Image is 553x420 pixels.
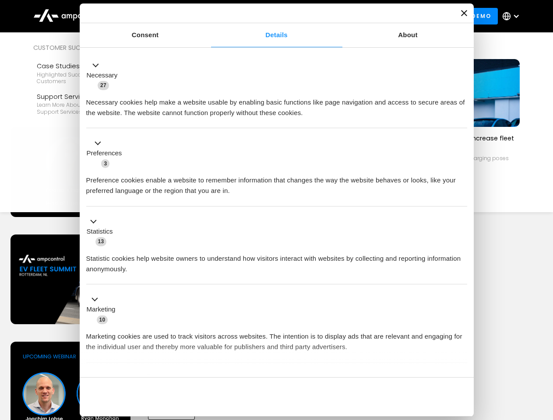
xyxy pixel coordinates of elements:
[211,23,342,47] a: Details
[342,23,474,47] a: About
[86,372,158,383] button: Unclassified (2)
[86,138,127,169] button: Preferences (3)
[37,101,138,115] div: Learn more about Ampcontrol’s support services
[86,294,121,325] button: Marketing (10)
[37,61,138,71] div: Case Studies
[33,88,142,119] a: Support ServicesLearn more about Ampcontrol’s support services
[87,148,122,158] label: Preferences
[37,92,138,101] div: Support Services
[86,60,123,91] button: Necessary (27)
[86,247,467,274] div: Statistic cookies help website owners to understand how visitors interact with websites by collec...
[80,23,211,47] a: Consent
[98,81,109,90] span: 27
[33,43,142,52] div: Customer success
[33,58,142,88] a: Case StudiesHighlighted success stories From Our Customers
[86,168,467,196] div: Preference cookies enable a website to remember information that changes the way the website beha...
[95,237,107,246] span: 13
[144,374,153,382] span: 2
[87,70,118,80] label: Necessary
[101,159,109,168] span: 3
[86,325,467,352] div: Marketing cookies are used to track visitors across websites. The intention is to display ads tha...
[37,71,138,85] div: Highlighted success stories From Our Customers
[86,216,118,247] button: Statistics (13)
[461,10,467,16] button: Close banner
[87,304,116,315] label: Marketing
[341,384,467,409] button: Okay
[86,91,467,118] div: Necessary cookies help make a website usable by enabling basic functions like page navigation and...
[87,227,113,237] label: Statistics
[97,315,108,324] span: 10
